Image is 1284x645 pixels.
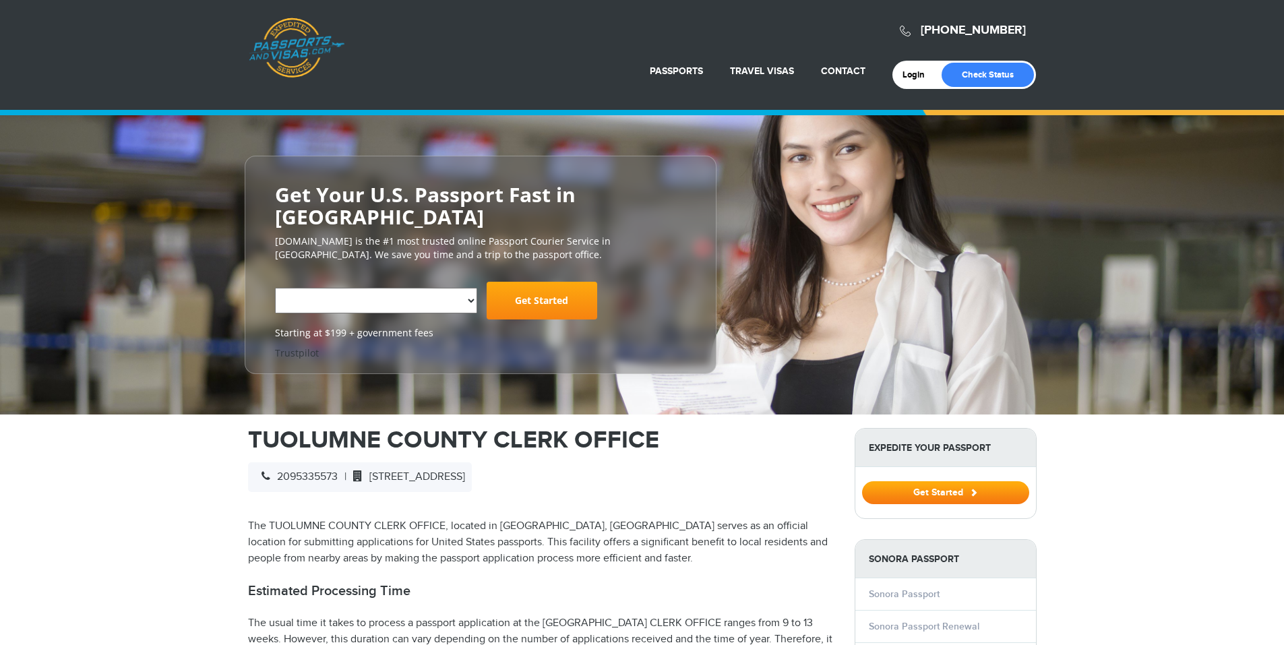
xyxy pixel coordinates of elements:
[248,462,472,492] div: |
[255,470,338,483] span: 2095335573
[862,481,1029,504] button: Get Started
[942,63,1034,87] a: Check Status
[248,518,834,567] p: The TUOLUMNE COUNTY CLERK OFFICE, located in [GEOGRAPHIC_DATA], [GEOGRAPHIC_DATA] serves as an of...
[249,18,344,78] a: Passports & [DOMAIN_NAME]
[821,65,865,77] a: Contact
[248,583,834,599] h2: Estimated Processing Time
[275,183,686,228] h2: Get Your U.S. Passport Fast in [GEOGRAPHIC_DATA]
[248,428,834,452] h1: TUOLUMNE COUNTY CLERK OFFICE
[855,429,1036,467] strong: Expedite Your Passport
[869,588,940,600] a: Sonora Passport
[275,326,686,340] span: Starting at $199 + government fees
[346,470,465,483] span: [STREET_ADDRESS]
[275,346,319,359] a: Trustpilot
[855,540,1036,578] strong: Sonora Passport
[869,621,979,632] a: Sonora Passport Renewal
[862,487,1029,497] a: Get Started
[903,69,934,80] a: Login
[650,65,703,77] a: Passports
[921,23,1026,38] a: [PHONE_NUMBER]
[487,282,597,319] a: Get Started
[730,65,794,77] a: Travel Visas
[275,235,686,262] p: [DOMAIN_NAME] is the #1 most trusted online Passport Courier Service in [GEOGRAPHIC_DATA]. We sav...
